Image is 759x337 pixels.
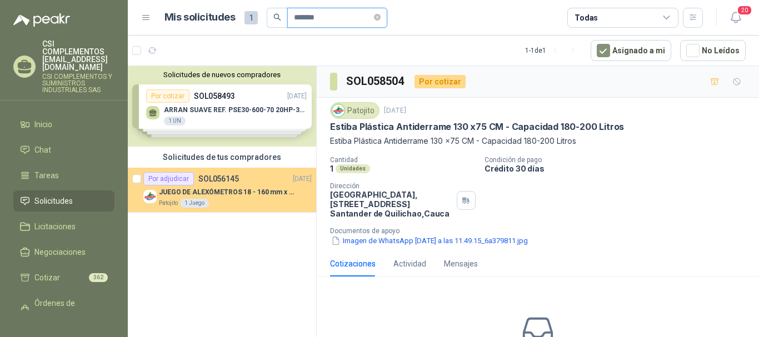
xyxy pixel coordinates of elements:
div: Unidades [336,164,370,173]
button: No Leídos [680,40,746,61]
p: CSI COMPLEMENTOS [EMAIL_ADDRESS][DOMAIN_NAME] [42,40,114,71]
p: 1 [330,164,333,173]
a: Tareas [13,165,114,186]
a: Negociaciones [13,242,114,263]
a: Por adjudicarSOL056145[DATE] Company LogoJUEGO DE ALEXÓMETROS 18 - 160 mm x 0,01 mm 2824-S3Patoji... [128,168,316,213]
div: Todas [575,12,598,24]
span: Tareas [34,169,59,182]
p: Cantidad [330,156,476,164]
p: [DATE] [384,105,406,116]
div: Actividad [393,258,426,270]
div: Mensajes [444,258,478,270]
span: Inicio [34,118,52,130]
p: Estiba Plástica Antiderrame 130 x75 CM - Capacidad 180-200 Litros [330,121,624,133]
span: search [273,13,281,21]
span: 362 [89,273,108,282]
div: 1 Juego [180,199,209,208]
a: Órdenes de Compra [13,293,114,326]
a: Solicitudes [13,190,114,212]
button: Imagen de WhatsApp [DATE] a las 11.49.15_6a379811.jpg [330,235,529,247]
a: Inicio [13,114,114,135]
span: close-circle [374,12,381,23]
button: Solicitudes de nuevos compradores [132,71,312,79]
div: Solicitudes de nuevos compradoresPor cotizarSOL058493[DATE] ARRAN SUAVE REF. PSE30-600-70 20HP-30... [128,66,316,147]
p: Crédito 30 días [485,164,755,173]
span: Órdenes de Compra [34,297,104,321]
div: Cotizaciones [330,258,376,270]
img: Company Logo [143,190,157,203]
button: 20 [726,8,746,28]
div: Solicitudes de tus compradores [128,147,316,168]
a: Cotizar362 [13,267,114,288]
span: 20 [737,5,752,16]
img: Logo peakr [13,13,70,27]
h1: Mis solicitudes [164,9,236,26]
a: Licitaciones [13,216,114,237]
span: close-circle [374,14,381,21]
a: Chat [13,139,114,160]
div: Por cotizar [415,75,466,88]
span: 1 [244,11,258,24]
p: Documentos de apoyo [330,227,755,235]
p: SOL056145 [198,175,239,183]
span: Solicitudes [34,195,73,207]
div: 1 - 1 de 1 [525,42,582,59]
p: Estiba Plástica Antiderrame 130 x75 CM - Capacidad 180-200 Litros [330,135,746,147]
span: Negociaciones [34,246,86,258]
span: Licitaciones [34,220,76,233]
p: [DATE] [293,174,312,184]
p: Condición de pago [485,156,755,164]
p: JUEGO DE ALEXÓMETROS 18 - 160 mm x 0,01 mm 2824-S3 [159,187,297,198]
div: Patojito [330,102,379,119]
p: [GEOGRAPHIC_DATA], [STREET_ADDRESS] Santander de Quilichao , Cauca [330,190,452,218]
span: Chat [34,144,51,156]
div: Por adjudicar [143,172,194,185]
button: Asignado a mi [591,40,671,61]
span: Cotizar [34,271,60,284]
p: Dirección [330,182,452,190]
p: Patojito [159,199,178,208]
p: CSI COMPLEMENTOS Y SUMINISTROS INDUSTRIALES SAS [42,73,114,93]
img: Company Logo [332,104,344,117]
h3: SOL058504 [346,73,406,90]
